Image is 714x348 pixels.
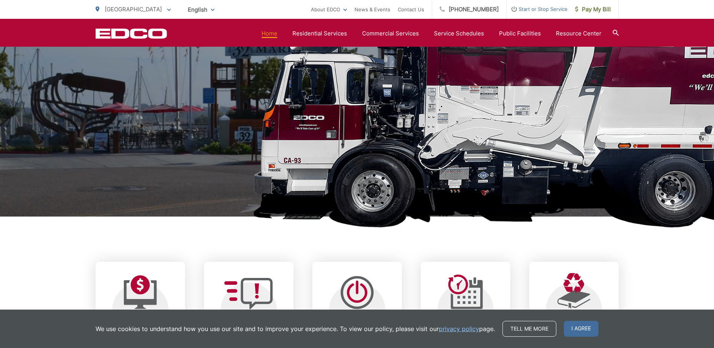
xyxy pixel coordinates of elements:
[556,29,601,38] a: Resource Center
[262,29,277,38] a: Home
[502,321,556,337] a: Tell me more
[575,5,611,14] span: Pay My Bill
[96,28,167,39] a: EDCD logo. Return to the homepage.
[182,3,220,16] span: English
[439,324,479,333] a: privacy policy
[362,29,419,38] a: Commercial Services
[398,5,424,14] a: Contact Us
[311,5,347,14] a: About EDCO
[564,321,598,337] span: I agree
[292,29,347,38] a: Residential Services
[105,6,162,13] span: [GEOGRAPHIC_DATA]
[355,5,390,14] a: News & Events
[434,29,484,38] a: Service Schedules
[96,324,495,333] p: We use cookies to understand how you use our site and to improve your experience. To view our pol...
[499,29,541,38] a: Public Facilities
